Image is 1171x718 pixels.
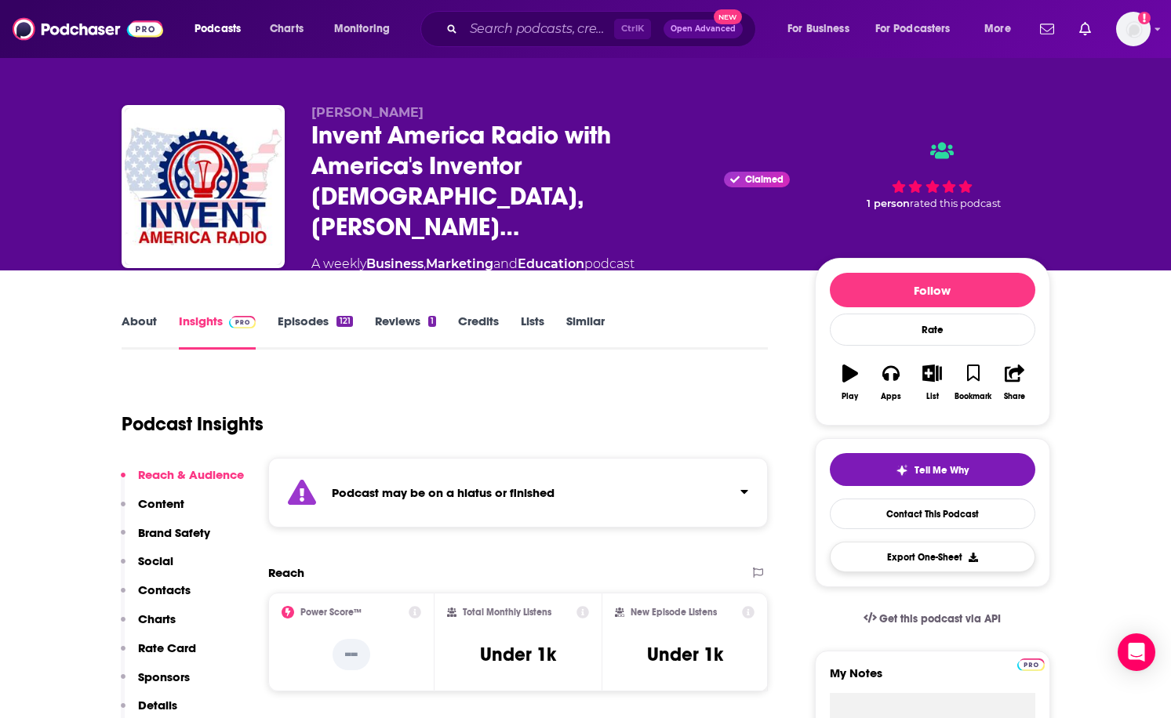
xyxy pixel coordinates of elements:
a: Charts [260,16,313,42]
span: Charts [270,18,304,40]
input: Search podcasts, credits, & more... [464,16,614,42]
img: Podchaser Pro [229,316,256,328]
button: open menu [973,16,1031,42]
a: Show notifications dropdown [1034,16,1060,42]
div: 1 [428,316,436,327]
div: Open Intercom Messenger [1118,633,1155,671]
button: Social [121,553,173,582]
button: Content [121,496,184,525]
span: 1 person [867,198,910,209]
p: Rate Card [138,640,196,655]
span: More [984,18,1011,40]
a: Get this podcast via API [851,600,1014,638]
section: Click to expand status details [268,458,769,528]
span: rated this podcast [910,198,1001,209]
button: Contacts [121,582,191,611]
button: Bookmark [953,354,994,411]
div: Rate [830,314,1035,346]
a: About [122,314,157,350]
a: InsightsPodchaser Pro [179,314,256,350]
button: open menu [776,16,869,42]
a: Marketing [426,256,493,271]
p: -- [333,639,370,670]
img: Podchaser Pro [1017,658,1045,671]
p: Charts [138,611,176,626]
strong: Podcast may be on a hiatus or finished [332,485,555,500]
img: tell me why sparkle [896,464,908,477]
button: Export One-Sheet [830,542,1035,572]
svg: Add a profile image [1138,12,1151,24]
span: Claimed [745,176,784,183]
span: , [424,256,426,271]
button: Play [830,354,871,411]
span: Open Advanced [671,25,736,33]
h2: New Episode Listens [631,607,717,618]
button: Apps [871,354,911,411]
p: Contacts [138,582,191,597]
img: Invent America Radio with America's Inventor Lady, Rita Crompton, and the Cajun Contractor, Micha... [125,108,282,265]
p: Reach & Audience [138,467,244,482]
span: and [493,256,518,271]
h2: Total Monthly Listens [463,607,551,618]
div: 121 [336,316,352,327]
span: Podcasts [195,18,241,40]
a: Contact This Podcast [830,499,1035,529]
button: open menu [323,16,410,42]
button: tell me why sparkleTell Me Why [830,453,1035,486]
span: Monitoring [334,18,390,40]
button: Reach & Audience [121,467,244,496]
button: open menu [865,16,973,42]
span: Tell Me Why [915,464,969,477]
a: Education [518,256,584,271]
a: Pro website [1017,656,1045,671]
h2: Power Score™ [300,607,362,618]
p: Sponsors [138,669,190,684]
button: Follow [830,273,1035,307]
span: Logged in as veronica.smith [1116,12,1151,46]
span: For Podcasters [875,18,951,40]
div: Search podcasts, credits, & more... [435,11,771,47]
a: Lists [521,314,544,350]
img: Podchaser - Follow, Share and Rate Podcasts [13,14,163,44]
img: User Profile [1116,12,1151,46]
button: Share [994,354,1035,411]
div: Apps [881,392,901,401]
div: A weekly podcast [311,255,635,274]
span: New [714,9,742,24]
div: List [926,392,939,401]
h2: Reach [268,565,304,580]
p: Content [138,496,184,511]
button: open menu [184,16,261,42]
button: Rate Card [121,640,196,669]
button: Open AdvancedNew [664,20,743,38]
h3: Under 1k [647,643,723,666]
span: [PERSON_NAME] [311,105,424,120]
h3: Under 1k [480,643,556,666]
h1: Podcast Insights [122,412,264,436]
div: Bookmark [955,392,991,401]
span: For Business [787,18,849,40]
p: Details [138,698,177,713]
a: Episodes121 [278,314,352,350]
button: Show profile menu [1116,12,1151,46]
div: 1 personrated this podcast [815,105,1050,245]
a: Business [366,256,424,271]
p: Brand Safety [138,525,210,540]
button: Brand Safety [121,525,210,554]
span: Ctrl K [614,19,651,39]
div: Play [842,392,858,401]
p: Social [138,553,173,568]
label: My Notes [830,665,1035,693]
a: Similar [566,314,605,350]
button: Sponsors [121,669,190,698]
span: Get this podcast via API [879,612,1001,626]
a: Credits [458,314,499,350]
button: Charts [121,611,176,640]
a: Show notifications dropdown [1073,16,1097,42]
a: Reviews1 [375,314,436,350]
button: List [911,354,952,411]
div: Share [1004,392,1025,401]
